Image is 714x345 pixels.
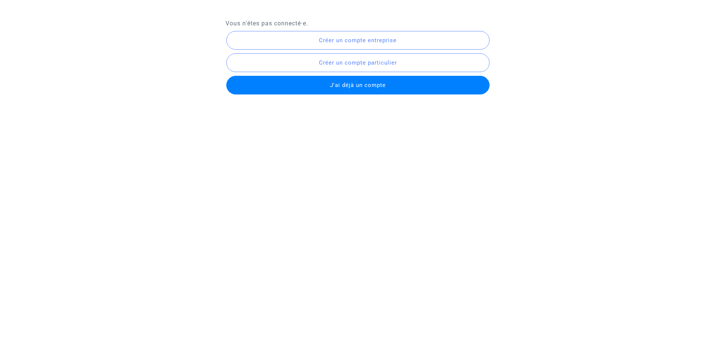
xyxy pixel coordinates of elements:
span: Créer un compte particulier [319,59,397,66]
span: Créer un compte entreprise [319,37,397,44]
a: Créer un compte particulier [226,59,490,66]
button: J'ai déjà un compte [226,76,490,94]
button: Créer un compte entreprise [226,31,490,50]
span: J'ai déjà un compte [330,82,386,88]
button: Créer un compte particulier [226,53,490,72]
p: Vous n'êtes pas connecté·e. [226,19,489,28]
